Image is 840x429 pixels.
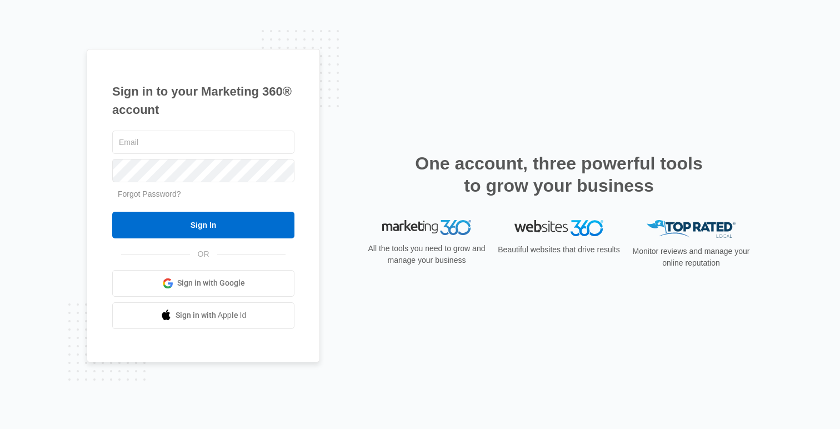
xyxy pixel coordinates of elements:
[118,189,181,198] a: Forgot Password?
[382,220,471,236] img: Marketing 360
[112,212,294,238] input: Sign In
[412,152,706,197] h2: One account, three powerful tools to grow your business
[177,277,245,289] span: Sign in with Google
[112,302,294,329] a: Sign in with Apple Id
[364,243,489,266] p: All the tools you need to grow and manage your business
[629,246,753,269] p: Monitor reviews and manage your online reputation
[647,220,736,238] img: Top Rated Local
[176,310,247,321] span: Sign in with Apple Id
[112,131,294,154] input: Email
[112,82,294,119] h1: Sign in to your Marketing 360® account
[112,270,294,297] a: Sign in with Google
[190,248,217,260] span: OR
[514,220,603,236] img: Websites 360
[497,244,621,256] p: Beautiful websites that drive results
